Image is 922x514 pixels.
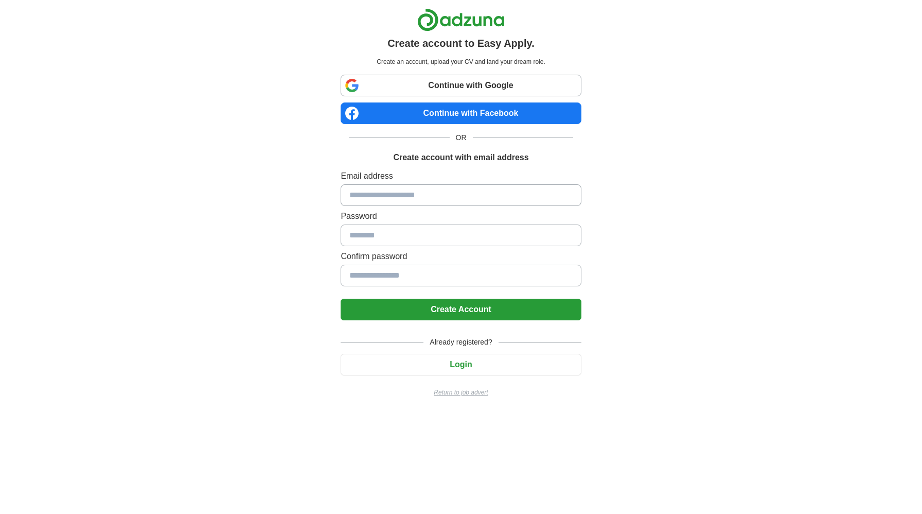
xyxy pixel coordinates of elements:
a: Return to job advert [341,388,581,397]
h1: Create account to Easy Apply. [387,36,535,51]
a: Login [341,360,581,369]
span: OR [450,132,473,143]
a: Continue with Google [341,75,581,96]
button: Create Account [341,299,581,320]
img: Adzuna logo [417,8,505,31]
p: Create an account, upload your CV and land your dream role. [343,57,579,66]
label: Password [341,210,581,222]
a: Continue with Facebook [341,102,581,124]
label: Confirm password [341,250,581,263]
label: Email address [341,170,581,182]
h1: Create account with email address [393,151,528,164]
button: Login [341,354,581,375]
span: Already registered? [423,337,498,348]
